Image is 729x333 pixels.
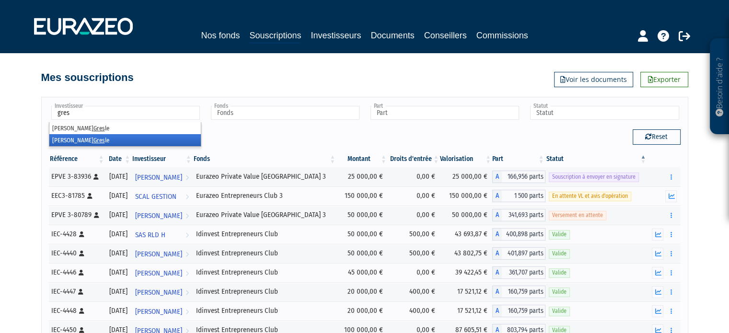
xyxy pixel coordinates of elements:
span: 160,759 parts [502,286,545,298]
td: 45 000,00 € [336,263,387,282]
i: [Français] Personne physique [79,270,84,276]
div: A - Idinvest Entrepreneurs Club [492,228,545,241]
th: Montant: activer pour trier la colonne par ordre croissant [336,151,387,167]
td: 17 521,12 € [440,301,492,321]
span: [PERSON_NAME] [135,245,182,263]
td: 20 000,00 € [336,282,387,301]
div: A - Eurazeo Private Value Europe 3 [492,209,545,221]
i: Voir l'investisseur [185,264,189,282]
div: Idinvest Entrepreneurs Club [196,248,333,258]
span: [PERSON_NAME] [135,207,182,225]
span: 1 500 parts [502,190,545,202]
td: 39 422,45 € [440,263,492,282]
div: [DATE] [109,210,128,220]
div: EPVE 3-83936 [51,172,102,182]
i: [Français] Personne physique [94,212,99,218]
span: [PERSON_NAME] [135,284,182,301]
span: Valide [549,307,570,316]
td: 500,00 € [388,225,440,244]
div: A - Idinvest Entrepreneurs Club [492,286,545,298]
i: Voir l'investisseur [185,169,189,186]
div: [DATE] [109,229,128,239]
div: EEC3-81785 [51,191,102,201]
div: IEC-4448 [51,306,102,316]
p: Besoin d'aide ? [714,44,725,130]
a: SCAL GESTION [131,186,193,206]
span: Souscription à envoyer en signature [549,172,639,182]
em: Gres [93,137,105,144]
span: A [492,286,502,298]
td: 150 000,00 € [336,186,387,206]
span: En attente VL et avis d'opération [549,192,631,201]
a: Commissions [476,29,528,42]
th: Investisseur: activer pour trier la colonne par ordre croissant [131,151,193,167]
span: 341,693 parts [502,209,545,221]
td: 43 802,75 € [440,244,492,263]
th: Valorisation: activer pour trier la colonne par ordre croissant [440,151,492,167]
th: Part: activer pour trier la colonne par ordre croissant [492,151,545,167]
span: Valide [549,230,570,239]
em: Gres [93,125,105,132]
span: A [492,190,502,202]
span: Valide [549,249,570,258]
div: A - Eurazeo Entrepreneurs Club 3 [492,190,545,202]
div: [DATE] [109,267,128,277]
i: Voir l'investisseur [185,207,189,225]
i: [Français] Personne physique [78,289,83,295]
i: [Français] Personne physique [79,251,84,256]
th: Référence : activer pour trier la colonne par ordre croissant [49,151,105,167]
div: A - Idinvest Entrepreneurs Club [492,305,545,317]
a: Nos fonds [201,29,240,42]
i: [Français] Personne physique [87,193,93,199]
i: [Français] Personne physique [79,231,84,237]
span: 160,759 parts [502,305,545,317]
a: [PERSON_NAME] [131,282,193,301]
div: [DATE] [109,172,128,182]
td: 20 000,00 € [336,301,387,321]
span: [PERSON_NAME] [135,169,182,186]
i: [Français] Personne physique [79,308,84,314]
th: Fonds: activer pour trier la colonne par ordre croissant [193,151,336,167]
td: 50 000,00 € [440,206,492,225]
span: [PERSON_NAME] [135,264,182,282]
a: [PERSON_NAME] [131,263,193,282]
span: A [492,171,502,183]
span: Valide [549,287,570,297]
a: Exporter [640,72,688,87]
div: Idinvest Entrepreneurs Club [196,267,333,277]
a: SAS RLD H [131,225,193,244]
a: Voir les documents [554,72,633,87]
a: Documents [371,29,415,42]
a: Conseillers [424,29,467,42]
a: Investisseurs [311,29,361,42]
span: 361,707 parts [502,266,545,279]
div: Idinvest Entrepreneurs Club [196,229,333,239]
div: [DATE] [109,287,128,297]
span: A [492,247,502,260]
i: Voir l'investisseur [185,303,189,321]
i: Voir l'investisseur [185,284,189,301]
div: Eurazeo Private Value [GEOGRAPHIC_DATA] 3 [196,172,333,182]
div: A - Idinvest Entrepreneurs Club [492,247,545,260]
span: 166,956 parts [502,171,545,183]
li: [PERSON_NAME] le [49,122,201,134]
i: Voir l'investisseur [185,188,189,206]
th: Statut : activer pour trier la colonne par ordre d&eacute;croissant [545,151,648,167]
td: 0,00 € [388,206,440,225]
a: [PERSON_NAME] [131,301,193,321]
span: A [492,266,502,279]
td: 150 000,00 € [440,186,492,206]
td: 25 000,00 € [336,167,387,186]
span: Versement en attente [549,211,606,220]
th: Date: activer pour trier la colonne par ordre croissant [105,151,132,167]
div: EPVE 3-80789 [51,210,102,220]
div: A - Idinvest Entrepreneurs Club [492,266,545,279]
li: [PERSON_NAME] le [49,134,201,146]
td: 17 521,12 € [440,282,492,301]
td: 50 000,00 € [336,225,387,244]
div: [DATE] [109,306,128,316]
span: Valide [549,268,570,277]
td: 43 693,87 € [440,225,492,244]
div: IEC-4446 [51,267,102,277]
span: 400,898 parts [502,228,545,241]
